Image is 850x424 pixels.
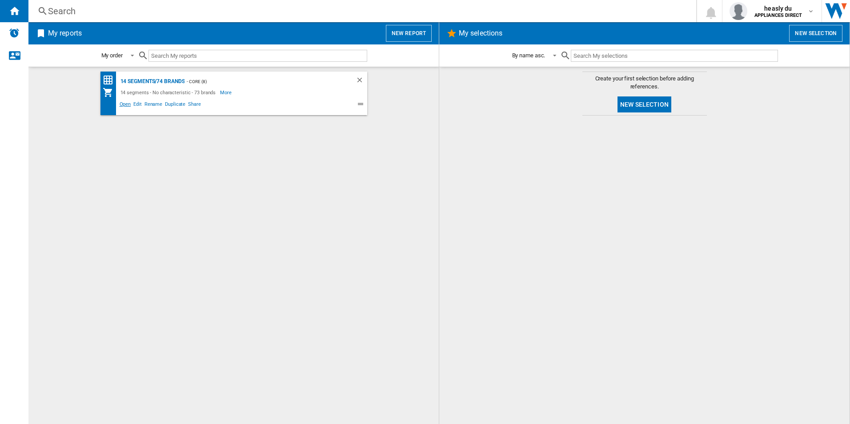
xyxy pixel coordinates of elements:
div: 14 segments/74 brands [118,76,185,87]
div: - Core (8) [184,76,337,87]
div: Price Matrix [103,75,118,86]
span: Edit [132,100,143,111]
span: Open [118,100,132,111]
span: Create your first selection before adding references. [582,75,707,91]
input: Search My selections [571,50,778,62]
button: New report [386,25,432,42]
button: New selection [617,96,671,112]
span: Share [187,100,202,111]
div: My order [101,52,123,59]
input: Search My reports [148,50,367,62]
div: Search [48,5,673,17]
div: 14 segments - No characteristic - 73 brands [118,87,221,98]
div: Delete [356,76,367,87]
h2: My selections [457,25,504,42]
img: alerts-logo.svg [9,28,20,38]
span: heasly du [754,4,802,13]
span: More [220,87,233,98]
img: profile.jpg [730,2,747,20]
h2: My reports [46,25,84,42]
button: New selection [789,25,842,42]
span: Rename [143,100,164,111]
div: My Assortment [103,87,118,98]
b: APPLIANCES DIRECT [754,12,802,18]
span: Duplicate [164,100,187,111]
div: By name asc. [512,52,545,59]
